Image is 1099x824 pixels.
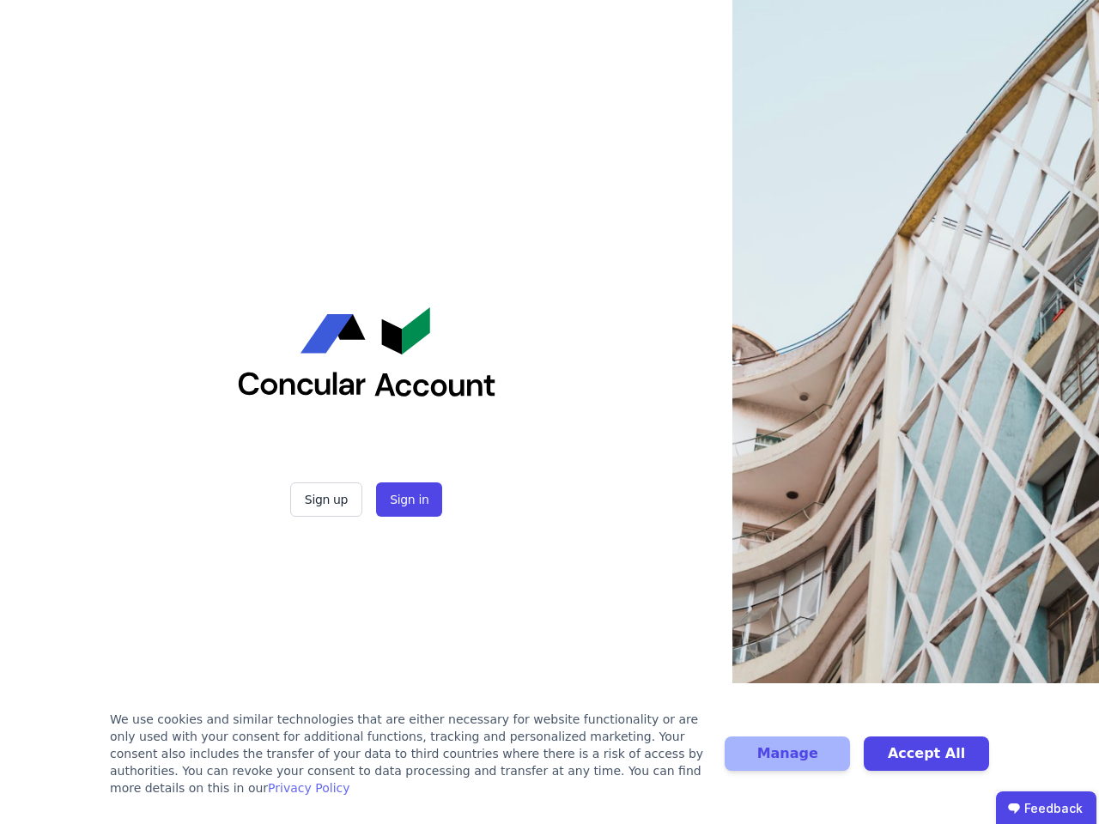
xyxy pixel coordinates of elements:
button: Sign in [376,482,442,517]
img: Concular [238,307,495,397]
button: Accept All [864,736,989,771]
button: Sign up [290,482,362,517]
button: Manage [725,736,850,771]
a: Privacy Policy [268,781,349,795]
div: We use cookies and similar technologies that are either necessary for website functionality or ar... [110,711,704,797]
